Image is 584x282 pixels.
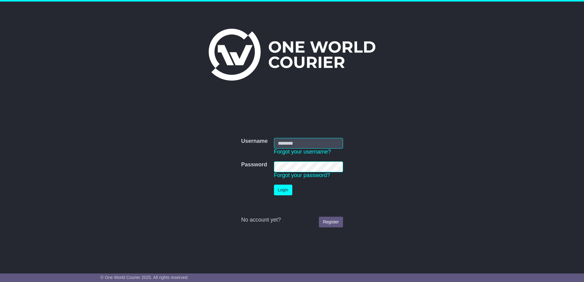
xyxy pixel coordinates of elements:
label: Password [241,161,267,168]
div: No account yet? [241,217,343,223]
button: Login [274,185,292,195]
img: One World [209,29,375,81]
a: Forgot your username? [274,149,331,155]
a: Forgot your password? [274,172,330,178]
label: Username [241,138,268,145]
a: Register [319,217,343,227]
span: © One World Courier 2025. All rights reserved. [100,275,189,280]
